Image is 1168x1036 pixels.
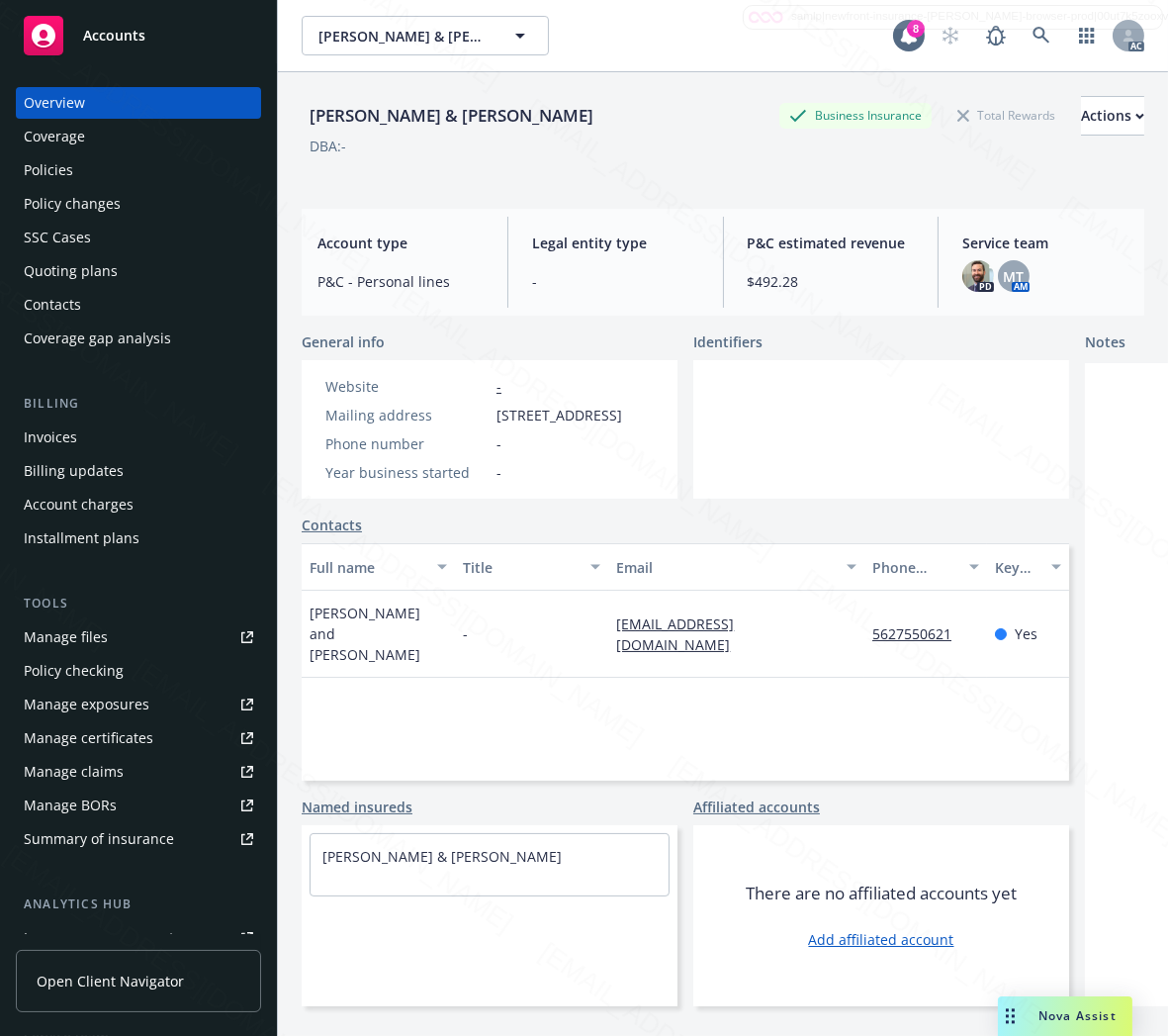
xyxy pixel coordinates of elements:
a: Accounts [16,8,261,63]
div: Total Rewards [947,103,1065,128]
button: Nova Assist [998,996,1132,1036]
div: Policies [24,154,73,186]
a: Installment plans [16,522,261,554]
span: Accounts [83,28,145,44]
div: Invoices [24,422,77,453]
a: Account charges [16,489,261,520]
a: Manage files [16,621,261,653]
a: Contacts [302,515,362,535]
button: Key contact [987,543,1069,591]
a: Summary of insurance [16,823,261,855]
img: photo [962,260,994,292]
div: Full name [310,557,425,578]
div: SSC Cases [24,222,91,253]
button: Actions [1081,96,1144,136]
div: Billing updates [24,455,124,487]
span: Nova Assist [1038,1007,1117,1024]
div: Installment plans [24,522,139,554]
span: [PERSON_NAME] and [PERSON_NAME] [310,603,447,665]
div: Policy checking [24,655,124,687]
div: Manage files [24,621,108,653]
a: Report a Bug [976,16,1016,55]
div: Manage exposures [24,689,149,720]
a: [PERSON_NAME] & [PERSON_NAME] [322,847,562,866]
a: Switch app [1067,16,1107,55]
div: Quoting plans [24,255,118,287]
a: Policy checking [16,655,261,687]
a: Loss summary generator [16,922,261,954]
span: Identifiers [693,331,763,352]
button: [PERSON_NAME] & [PERSON_NAME] [302,16,549,55]
a: Affiliated accounts [693,797,820,817]
div: Coverage [24,121,85,152]
div: Overview [24,87,85,119]
a: Search [1022,16,1061,55]
div: Coverage gap analysis [24,323,171,354]
span: - [532,271,698,292]
div: DBA: - [310,136,346,156]
span: - [496,433,501,454]
a: Policy changes [16,188,261,220]
span: Service team [962,233,1128,253]
div: Key contact [995,557,1039,578]
span: P&C - Personal lines [317,271,484,292]
div: Tools [16,594,261,613]
div: Phone number [872,557,957,578]
span: Legal entity type [532,233,698,253]
span: Notes [1085,331,1125,355]
a: Overview [16,87,261,119]
a: Invoices [16,422,261,453]
a: Manage certificates [16,722,261,754]
a: Manage claims [16,756,261,788]
span: Open Client Navigator [37,971,184,991]
div: Actions [1081,97,1144,135]
span: MT [1003,266,1024,287]
div: Policy changes [24,188,121,220]
div: Title [463,557,579,578]
div: Website [325,376,489,397]
span: Account type [317,233,484,253]
a: SSC Cases [16,222,261,253]
a: Add affiliated account [809,929,954,950]
div: Billing [16,394,261,414]
div: Mailing address [325,405,489,425]
div: Account charges [24,489,134,520]
span: $492.28 [748,271,914,292]
div: Analytics hub [16,895,261,914]
button: Phone number [864,543,987,591]
a: Billing updates [16,455,261,487]
div: Manage BORs [24,790,117,821]
button: Email [608,543,864,591]
button: Title [455,543,608,591]
span: [STREET_ADDRESS] [496,405,622,425]
div: Phone number [325,433,489,454]
div: Drag to move [998,996,1023,1036]
span: Yes [1015,623,1037,644]
a: Contacts [16,289,261,321]
a: [EMAIL_ADDRESS][DOMAIN_NAME] [616,614,746,654]
a: 5627550621 [872,624,967,643]
span: P&C estimated revenue [748,233,914,253]
div: Manage claims [24,756,124,788]
a: - [496,377,501,396]
div: [PERSON_NAME] & [PERSON_NAME] [302,103,601,129]
a: Quoting plans [16,255,261,287]
a: Start snowing [931,16,970,55]
a: Manage BORs [16,790,261,821]
div: Manage certificates [24,722,153,754]
span: [PERSON_NAME] & [PERSON_NAME] [318,26,490,47]
a: Manage exposures [16,689,261,720]
div: Business Insurance [779,103,932,128]
span: - [496,462,501,483]
button: Full name [302,543,455,591]
span: There are no affiliated accounts yet [746,882,1017,905]
div: Contacts [24,289,81,321]
a: Coverage [16,121,261,152]
span: - [463,623,468,644]
div: Year business started [325,462,489,483]
a: Coverage gap analysis [16,323,261,354]
div: Summary of insurance [24,823,174,855]
span: General info [302,331,385,352]
a: Named insureds [302,797,412,817]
